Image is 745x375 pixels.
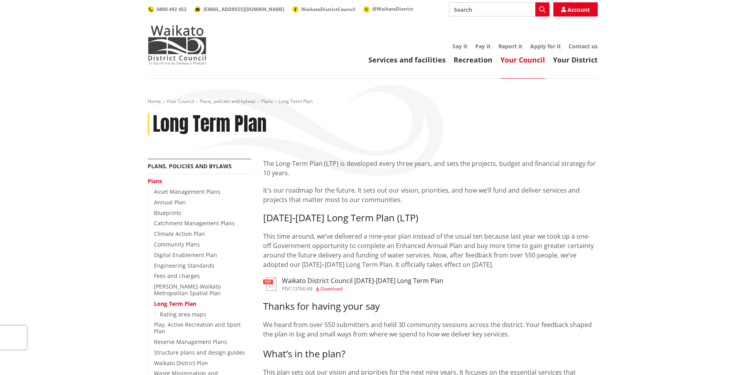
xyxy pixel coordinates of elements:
img: Waikato District Council - Te Kaunihera aa Takiwaa o Waikato [148,25,207,64]
a: Home [148,98,161,105]
span: WaikatoDistrictCouncil [301,6,355,13]
a: Fees and charges [154,272,200,279]
h3: Thanks for having your say [263,301,598,312]
a: Reserve Management Plans [154,338,227,346]
a: Waikato District Council [DATE]-[DATE] Long Term Plan pdf,13760 KB Download [263,277,443,291]
a: 0800 492 452 [148,6,187,13]
a: Digital Enablement Plan [154,251,217,259]
span: @WaikatoDistrict [372,6,413,12]
a: @WaikatoDistrict [363,6,413,12]
span: Long Term Plan [278,98,313,105]
a: Asset Management Plans [154,188,220,195]
span: 13760 KB [292,285,313,292]
nav: breadcrumb [148,98,598,105]
a: Structure plans and design guides [154,349,245,356]
a: Account [553,2,598,17]
p: The Long-Term Plan (LTP) is developed every three years, and sets the projects, budget and financ... [263,159,598,178]
a: Your District [553,55,598,64]
a: Plans [261,98,273,105]
img: document-pdf.svg [263,277,276,291]
a: Community Plans [154,241,200,248]
span: pdf [282,285,291,292]
a: WaikatoDistrictCouncil [292,6,355,13]
div: , [282,287,443,291]
h3: [DATE]-[DATE] Long Term Plan (LTP) [263,212,598,224]
p: This time around, we’ve delivered a nine-year plan instead of the usual ten because last year we ... [263,232,598,269]
a: Blueprints [154,209,181,217]
a: Your Council [167,98,194,105]
h3: What’s in the plan? [263,348,598,360]
a: Services and facilities [368,55,446,64]
a: Engineering Standards [154,262,214,269]
p: It's our roadmap for the future. It sets out our vision, priorities, and how we’ll fund and deliv... [263,186,598,204]
a: [EMAIL_ADDRESS][DOMAIN_NAME] [194,6,284,13]
a: Long Term Plan [154,300,196,307]
a: Plans, policies and bylaws [148,162,232,170]
h3: Waikato District Council [DATE]-[DATE] Long Term Plan [282,277,443,285]
a: Say it [452,42,467,50]
a: Catchment Management Plans [154,219,235,227]
span: We heard from over 550 submitters and held 30 community sessions across the district. Your feedba... [263,320,592,338]
a: Contact us [569,42,598,50]
a: Your Council [500,55,545,64]
a: [PERSON_NAME]-Waikato Metropolitan Spatial Plan [154,283,221,297]
a: Rating area maps [160,311,206,318]
span: Download [320,285,342,292]
a: Plans, policies and bylaws [200,98,256,105]
a: Apply for it [530,42,561,50]
span: 0800 492 452 [157,6,187,13]
a: Recreation [454,55,492,64]
a: Annual Plan [154,199,186,206]
a: Climate Action Plan [154,230,205,237]
a: Play, Active Recreation and Sport Plan [154,321,241,335]
input: Search input [449,2,549,17]
a: Pay it [475,42,491,50]
a: Waikato District Plan [154,359,208,367]
a: Report it [498,42,522,50]
span: [EMAIL_ADDRESS][DOMAIN_NAME] [203,6,284,13]
a: Plans [148,177,162,185]
h1: Long Term Plan [153,113,267,136]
